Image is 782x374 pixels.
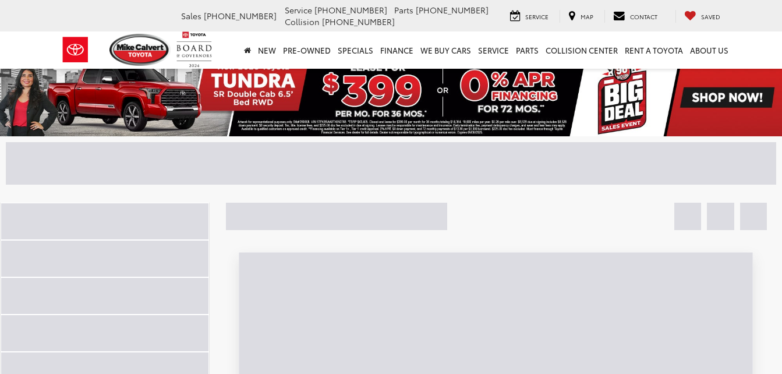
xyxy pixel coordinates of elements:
[204,10,277,22] span: [PHONE_NUMBER]
[416,4,489,16] span: [PHONE_NUMBER]
[240,31,254,69] a: Home
[285,16,320,27] span: Collision
[604,10,666,23] a: Contact
[475,31,512,69] a: Service
[581,12,593,21] span: Map
[394,4,413,16] span: Parts
[621,31,687,69] a: Rent a Toyota
[675,10,729,23] a: My Saved Vehicles
[542,31,621,69] a: Collision Center
[109,34,171,66] img: Mike Calvert Toyota
[687,31,732,69] a: About Us
[54,31,97,69] img: Toyota
[322,16,395,27] span: [PHONE_NUMBER]
[377,31,417,69] a: Finance
[285,4,312,16] span: Service
[279,31,334,69] a: Pre-Owned
[181,10,201,22] span: Sales
[254,31,279,69] a: New
[560,10,602,23] a: Map
[701,12,720,21] span: Saved
[525,12,549,21] span: Service
[334,31,377,69] a: Specials
[512,31,542,69] a: Parts
[630,12,657,21] span: Contact
[314,4,387,16] span: [PHONE_NUMBER]
[417,31,475,69] a: WE BUY CARS
[501,10,557,23] a: Service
